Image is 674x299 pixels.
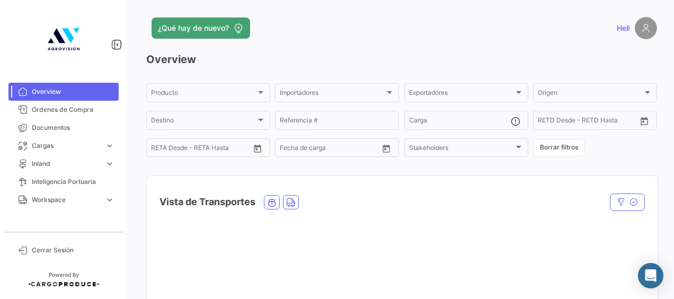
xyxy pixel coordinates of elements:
span: Cargas [32,141,101,151]
span: Documentos [32,123,114,133]
button: Borrar filtros [533,139,585,156]
a: Documentos [8,119,119,137]
span: Importadores [280,91,385,98]
a: Órdenes de Compra [8,101,119,119]
span: Producto [151,91,256,98]
span: Origen [538,91,643,98]
span: Overview [32,87,114,96]
h4: Vista de Transportes [159,195,255,209]
span: Inland [32,159,101,169]
input: Hasta [306,146,353,153]
span: Workspace [32,195,101,205]
a: Inteligencia Portuaria [8,173,119,191]
span: expand_more [105,195,114,205]
img: 4b7f8542-3a82-4138-a362-aafd166d3a59.jpg [37,13,90,66]
span: ¿Qué hay de nuevo? [158,23,229,33]
img: placeholder-user.png [635,17,657,39]
input: Hasta [178,146,225,153]
input: Desde [538,118,557,126]
input: Desde [151,146,170,153]
button: ¿Qué hay de nuevo? [152,17,250,39]
button: Open calendar [378,140,394,156]
span: Inteligencia Portuaria [32,177,114,187]
button: Land [283,196,298,209]
a: Overview [8,83,119,101]
span: expand_more [105,159,114,169]
span: Cerrar Sesión [32,245,114,255]
button: Ocean [264,196,279,209]
h3: Overview [146,52,657,67]
span: expand_more [105,141,114,151]
span: Exportadores [409,91,514,98]
input: Desde [280,146,299,153]
span: Stakeholders [409,146,514,153]
button: Open calendar [636,113,652,129]
span: Heli [617,23,629,33]
input: Hasta [564,118,611,126]
span: Destino [151,118,256,126]
div: Abrir Intercom Messenger [638,263,663,288]
button: Open calendar [250,140,265,156]
span: Órdenes de Compra [32,105,114,115]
